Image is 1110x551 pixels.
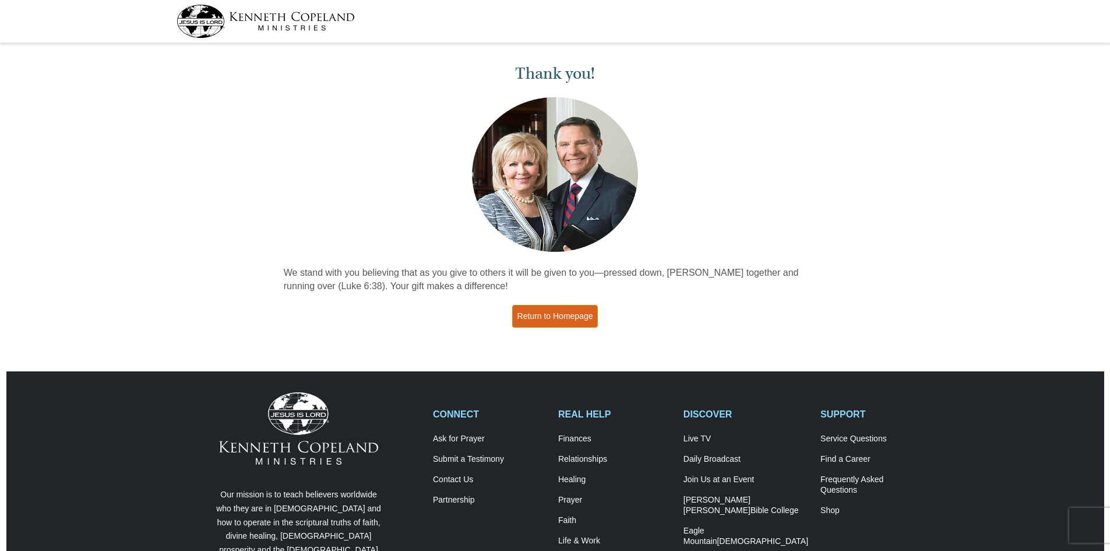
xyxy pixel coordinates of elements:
[558,475,671,485] a: Healing
[820,409,933,420] h2: SUPPORT
[683,409,808,420] h2: DISCOVER
[219,392,378,465] img: Kenneth Copeland Ministries
[820,475,933,496] a: Frequently AskedQuestions
[433,495,546,506] a: Partnership
[820,454,933,465] a: Find a Career
[558,495,671,506] a: Prayer
[177,5,355,38] img: kcm-header-logo.svg
[683,475,808,485] a: Join Us at an Event
[558,515,671,526] a: Faith
[558,409,671,420] h2: REAL HELP
[820,506,933,516] a: Shop
[512,305,598,328] a: Return to Homepage
[683,454,808,465] a: Daily Broadcast
[558,434,671,444] a: Finances
[750,506,799,515] span: Bible College
[558,454,671,465] a: Relationships
[683,495,808,516] a: [PERSON_NAME] [PERSON_NAME]Bible College
[284,266,827,293] p: We stand with you believing that as you give to others it will be given to you—pressed down, [PER...
[433,454,546,465] a: Submit a Testimony
[433,434,546,444] a: Ask for Prayer
[284,64,827,83] h1: Thank you!
[433,475,546,485] a: Contact Us
[683,434,808,444] a: Live TV
[433,409,546,420] h2: CONNECT
[683,526,808,547] a: Eagle Mountain[DEMOGRAPHIC_DATA]
[717,536,808,546] span: [DEMOGRAPHIC_DATA]
[558,536,671,546] a: Life & Work
[820,434,933,444] a: Service Questions
[469,94,641,255] img: Kenneth and Gloria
